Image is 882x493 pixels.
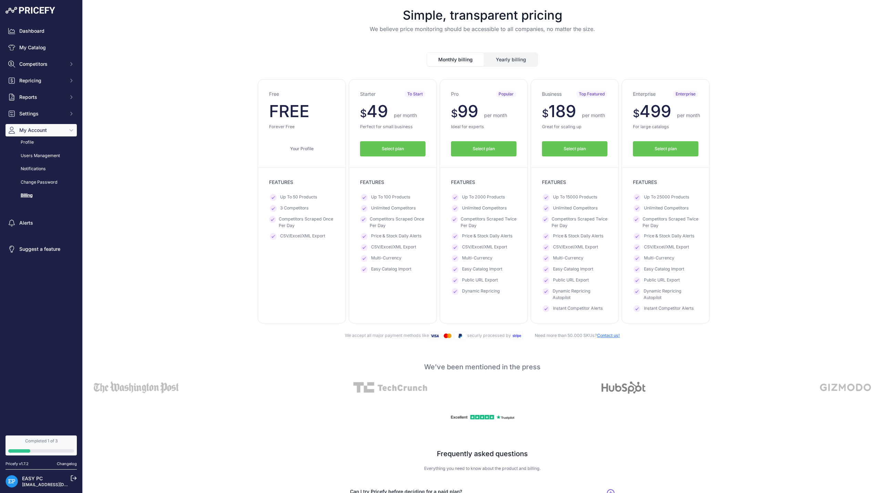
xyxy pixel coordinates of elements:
[451,91,459,97] h3: Pro
[382,146,404,152] span: Select plan
[644,233,695,240] span: Price & Stock Daily Alerts
[462,233,513,240] span: Price & Stock Daily Alerts
[644,255,674,262] span: Multi-Currency
[367,101,388,121] span: 49
[6,107,77,120] button: Settings
[6,91,77,103] button: Reports
[371,244,416,251] span: CSV/Excel/XML Export
[542,179,607,186] p: FEATURES
[269,91,279,97] h3: Free
[394,112,417,118] span: per month
[633,107,639,120] span: $
[644,305,694,312] span: Instant Competitor Alerts
[564,146,586,152] span: Select plan
[496,91,516,97] span: Popular
[19,61,64,68] span: Competitors
[644,244,689,251] span: CSV/Excel/XML Export
[6,150,77,162] a: Users Management
[280,194,317,201] span: Up To 50 Products
[484,112,507,118] span: per month
[6,189,77,202] a: Billing
[6,41,77,54] a: My Catalog
[677,112,700,118] span: per month
[451,107,458,120] span: $
[269,179,335,186] p: FEATURES
[269,101,309,121] span: FREE
[6,217,77,229] a: Alerts
[360,124,425,130] p: Perfect for small business
[484,53,537,66] button: Yearly billing
[22,475,43,481] a: EASY PC
[462,266,502,273] span: Easy Catalog Import
[553,194,597,201] span: Up To 15000 Products
[370,216,425,229] span: Competitors Scraped Once Per Day
[553,255,583,262] span: Multi-Currency
[360,91,376,97] h3: Starter
[6,136,77,148] a: Profile
[353,381,427,394] img: Alt
[553,205,598,212] span: Unlimited Competitors
[462,255,492,262] span: Multi-Currency
[279,216,335,229] span: Competitors Scraped Once Per Day
[553,288,607,301] span: Dynamic Repricing Autopilot
[22,482,94,487] a: [EMAIL_ADDRESS][DOMAIN_NAME]
[473,146,495,152] span: Select plan
[273,449,692,459] h2: Frequently asked questions
[269,141,335,157] a: Your Profile
[673,91,698,97] span: Enterprise
[639,101,671,121] span: 499
[57,461,77,466] a: Changelog
[633,179,698,186] p: FEATURES
[360,107,367,120] span: $
[820,381,871,394] img: Alt
[644,266,684,273] span: Easy Catalog Import
[8,438,74,444] div: Completed 1 of 3
[88,25,876,33] p: We believe price monitoring should be accessible to all companies, no matter the size.
[542,124,607,130] p: Great for scaling up
[462,205,507,212] span: Unlimited Competitors
[462,194,505,201] span: Up To 2000 Products
[542,141,607,157] button: Select plan
[548,101,576,121] span: 189
[458,101,478,121] span: 99
[451,124,516,130] p: Ideal for experts
[19,127,64,134] span: My Account
[6,74,77,87] button: Repricing
[6,124,77,136] button: My Account
[644,288,698,301] span: Dynamic Repricing Autopilot
[553,277,589,284] span: Public URL Export
[462,277,498,284] span: Public URL Export
[6,25,77,37] a: Dashboard
[633,124,698,130] p: For large catalogs
[582,112,605,118] span: per month
[88,8,876,22] h1: Simple, transparent pricing
[371,194,410,201] span: Up To 100 Products
[371,205,416,212] span: Unlimited Competitors
[88,362,876,372] p: We've been mentioned in the press
[552,216,607,229] span: Competitors Scraped Twice Per Day
[269,124,335,130] p: Forever Free
[633,141,698,157] button: Select plan
[451,141,516,157] button: Select plan
[6,163,77,175] a: Notifications
[462,288,500,295] span: Dynamic Repricing
[553,244,598,251] span: CSV/Excel/XML Export
[644,277,680,284] span: Public URL Export
[6,435,77,455] a: Completed 1 of 3
[655,146,677,152] span: Select plan
[6,176,77,188] a: Change Password
[451,179,516,186] p: FEATURES
[461,216,516,229] span: Competitors Scraped Twice Per Day
[94,381,179,394] img: Alt
[467,333,524,338] span: securly processed by
[6,243,77,255] a: Suggest a feature
[644,194,689,201] span: Up To 25000 Products
[553,266,593,273] span: Easy Catalog Import
[360,141,425,157] button: Select plan
[462,244,507,251] span: CSV/Excel/XML Export
[542,107,548,120] span: $
[553,233,604,240] span: Price & Stock Daily Alerts
[633,91,656,97] h3: Enterprise
[6,25,77,427] nav: Sidebar
[643,216,698,229] span: Competitors Scraped Twice Per Day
